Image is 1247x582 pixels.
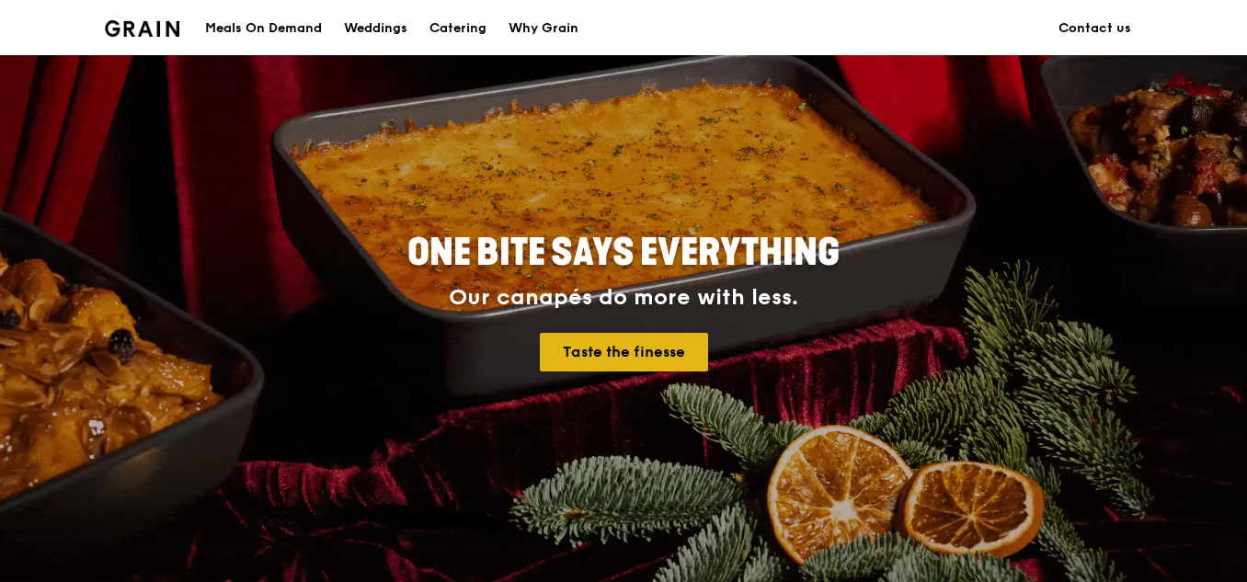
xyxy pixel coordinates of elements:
span: ONE BITE SAYS EVERYTHING [407,231,840,275]
a: Taste the finesse [540,333,708,371]
a: Weddings [333,1,418,56]
a: Why Grain [498,1,589,56]
div: Meals On Demand [205,1,322,56]
div: Catering [429,1,486,56]
a: Catering [418,1,498,56]
div: Why Grain [509,1,578,56]
a: Contact us [1047,1,1142,56]
div: Weddings [344,1,407,56]
div: Our canapés do more with less. [292,285,955,311]
img: Grain [105,20,179,37]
